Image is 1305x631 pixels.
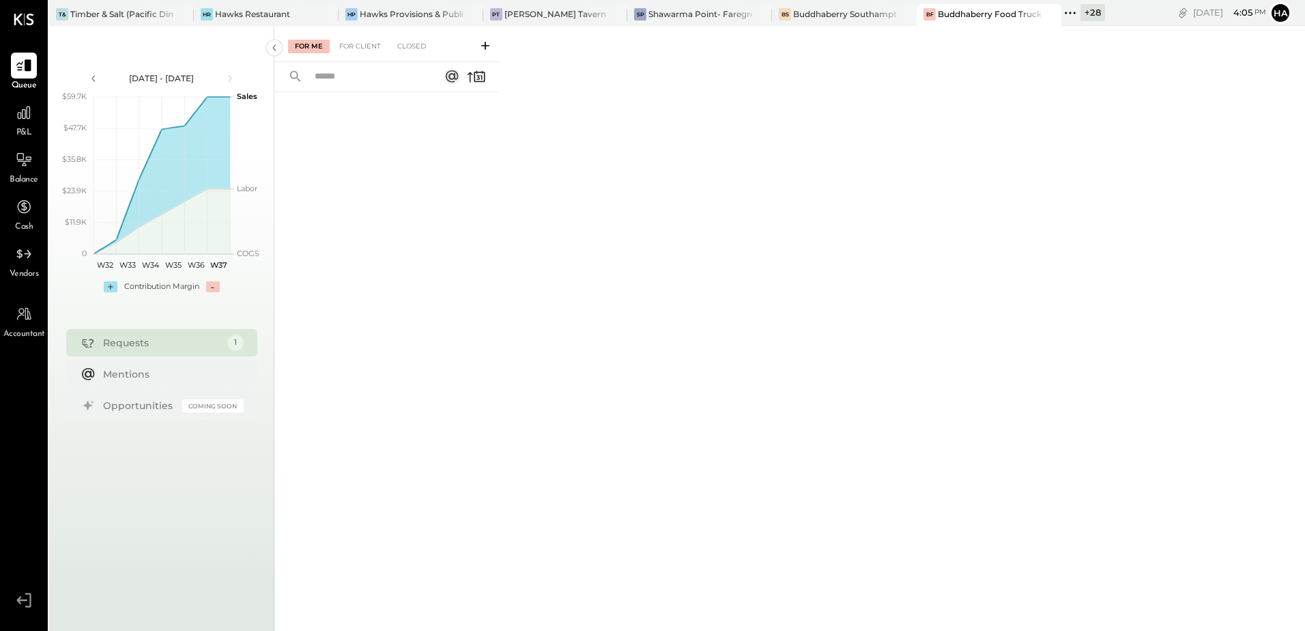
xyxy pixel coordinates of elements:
text: $35.8K [62,154,87,164]
text: Sales [237,92,257,101]
text: $23.9K [62,186,87,195]
div: SP [634,8,646,20]
div: Contribution Margin [124,281,199,292]
div: HR [201,8,213,20]
text: $47.7K [63,123,87,132]
button: Ha [1270,2,1291,24]
text: Labor [237,184,257,193]
div: [PERSON_NAME] Tavern [504,8,606,20]
div: copy link [1176,5,1190,20]
div: - [206,281,220,292]
span: Accountant [3,328,45,341]
div: [DATE] [1193,6,1266,19]
text: W35 [164,260,181,270]
div: Shawarma Point- Fareground [648,8,751,20]
text: COGS [237,249,259,258]
text: W36 [187,260,204,270]
a: Cash [1,194,47,234]
text: 0 [82,249,87,258]
span: Queue [12,80,37,92]
div: Mentions [103,367,237,381]
text: W32 [96,260,113,270]
span: P&L [16,127,32,139]
div: Buddhaberry Food Truck [938,8,1041,20]
div: Timber & Salt (Pacific Dining CA1 LLC) [70,8,173,20]
a: Vendors [1,241,47,281]
text: W37 [210,260,227,270]
span: Balance [10,174,38,186]
div: Requests [103,336,220,350]
div: [DATE] - [DATE] [104,72,220,84]
a: Queue [1,53,47,92]
span: Cash [15,221,33,234]
div: PT [490,8,502,20]
a: Accountant [1,301,47,341]
div: + 28 [1080,4,1105,21]
div: Closed [390,40,433,53]
text: $11.9K [65,217,87,227]
div: Hawks Provisions & Public House [360,8,463,20]
span: Vendors [10,268,39,281]
div: For Client [332,40,388,53]
text: W33 [119,260,136,270]
div: T& [56,8,68,20]
div: Hawks Restaurant [215,8,290,20]
div: + [104,281,117,292]
text: $59.7K [62,92,87,101]
a: P&L [1,100,47,139]
div: BS [779,8,791,20]
div: Opportunities [103,399,175,412]
div: Buddhaberry Southampton [793,8,896,20]
div: For Me [288,40,330,53]
div: 1 [227,335,244,351]
a: Balance [1,147,47,186]
div: Coming Soon [182,399,244,412]
div: BF [923,8,936,20]
text: W34 [141,260,159,270]
div: HP [345,8,358,20]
